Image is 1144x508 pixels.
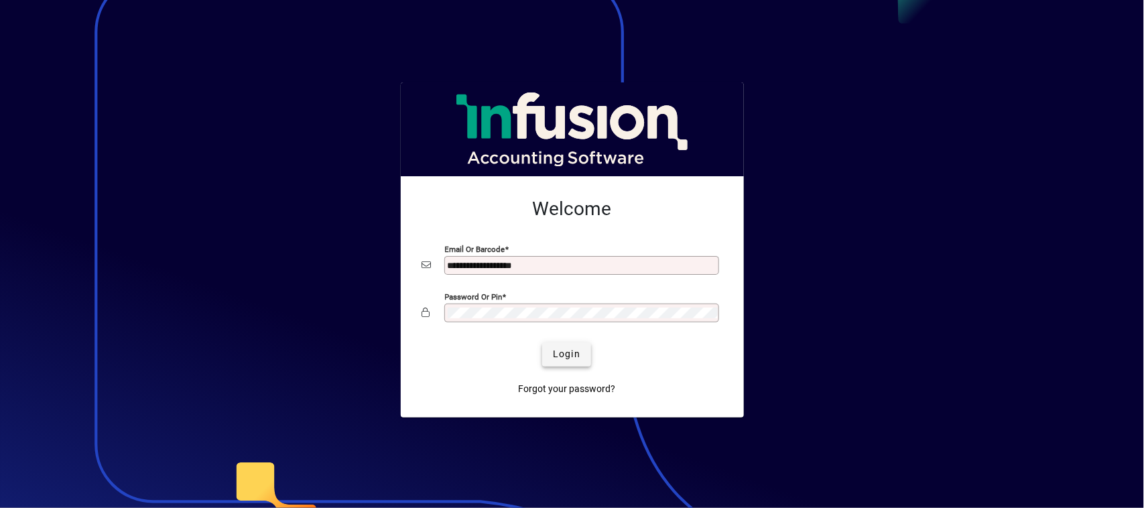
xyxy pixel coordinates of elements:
mat-label: Email or Barcode [445,244,505,253]
mat-label: Password or Pin [445,292,503,301]
h2: Welcome [422,198,722,220]
a: Forgot your password? [513,377,621,401]
span: Login [553,347,580,361]
button: Login [542,342,591,367]
span: Forgot your password? [518,382,615,396]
